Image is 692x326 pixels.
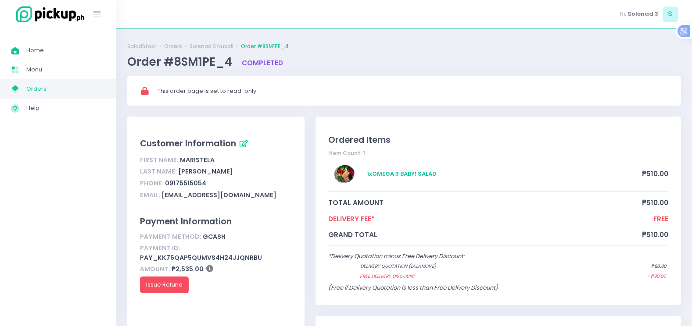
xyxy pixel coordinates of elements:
[140,154,292,166] div: Maristela
[328,134,668,146] div: Ordered Items
[140,264,292,276] div: ₱2,535.00
[328,283,498,292] span: (Free if Delivery Quotation is less than Free Delivery Discount)
[140,167,177,176] span: Last Name:
[140,276,189,293] button: Issue Refund
[140,232,201,241] span: Payment Method:
[241,43,289,50] a: Order #8SM1PE_4
[140,156,179,164] span: First Name:
[140,177,292,189] div: 09175515054
[642,230,668,240] span: ₱510.00
[663,7,678,22] span: S
[620,10,626,18] span: Hi,
[360,273,613,280] span: Free Delivery Discount
[651,263,666,270] span: ₱88.00
[158,87,669,96] div: This order page is set to read-only.
[26,64,105,75] span: Menu
[328,214,653,224] span: Delivery Fee*
[328,230,642,240] span: grand total
[653,214,668,224] span: FREE
[26,103,105,114] span: Help
[164,43,182,50] a: Orders
[140,243,292,264] div: pay_kk76Qap5qUmVs4h24JJQnrBU
[26,83,105,95] span: Orders
[360,263,617,270] span: Delivery quotation (lalamove)
[140,265,170,273] span: Amount:
[11,5,86,24] img: logo
[328,252,465,260] span: *Delivery Quotation minus Free Delivery Discount:
[627,10,658,18] span: Solenad 3
[140,137,292,152] div: Customer Information
[642,198,668,208] span: ₱510.00
[127,43,157,50] a: SaladStop!
[140,231,292,243] div: gcash
[328,149,668,157] div: Item Count: 1
[140,215,292,228] div: Payment Information
[190,43,233,50] a: Solenad 3 Nuvali
[140,189,292,201] div: [EMAIL_ADDRESS][DOMAIN_NAME]
[140,179,164,188] span: Phone:
[242,58,283,67] span: completed
[647,273,666,280] span: - ₱90.00
[127,54,235,70] span: Order #8SM1PE_4
[26,45,105,56] span: Home
[140,166,292,178] div: [PERSON_NAME]
[140,244,180,252] span: Payment ID:
[140,191,160,199] span: Email:
[328,198,642,208] span: total amount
